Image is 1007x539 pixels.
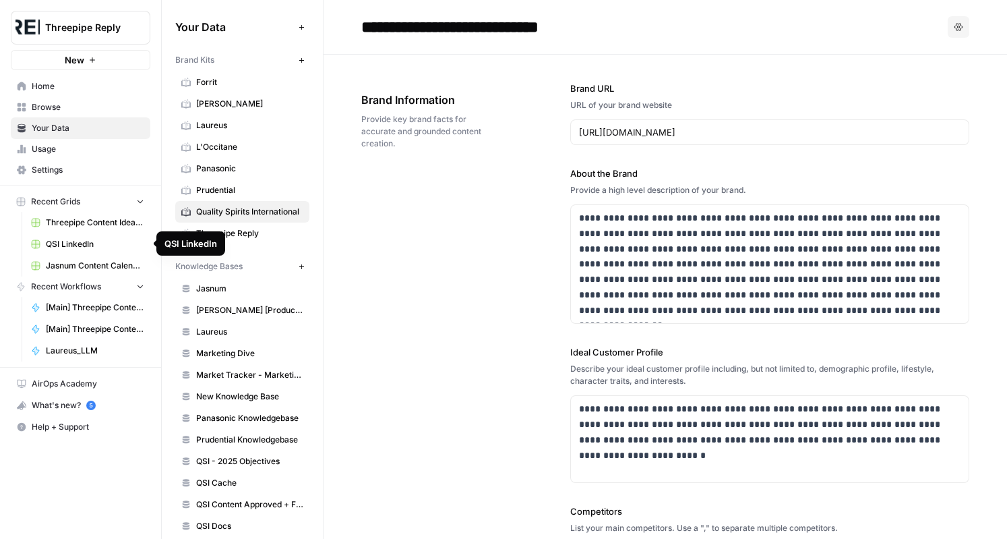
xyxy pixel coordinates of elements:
[570,99,970,111] div: URL of your brand website
[196,141,303,153] span: L'Occitane
[175,472,309,494] a: QSI Cache
[175,158,309,179] a: Panasonic
[196,227,303,239] span: Threepipe Reply
[196,283,303,295] span: Jasnum
[175,179,309,201] a: Prudential
[196,98,303,110] span: [PERSON_NAME]
[32,143,144,155] span: Usage
[175,54,214,66] span: Brand Kits
[175,223,309,244] a: Threepipe Reply
[196,391,303,403] span: New Knowledge Base
[175,300,309,321] a: [PERSON_NAME] [Products]
[196,520,303,532] span: QSI Docs
[361,113,495,150] span: Provide key brand facts for accurate and grounded content creation.
[11,11,150,45] button: Workspace: Threepipe Reply
[11,117,150,139] a: Your Data
[31,196,80,208] span: Recent Grids
[175,343,309,364] a: Marketing Dive
[11,192,150,212] button: Recent Grids
[32,101,144,113] span: Browse
[11,50,150,70] button: New
[11,395,150,416] button: What's new? 5
[570,363,970,387] div: Describe your ideal customer profile including, but not limited to, demographic profile, lifestyl...
[175,93,309,115] a: [PERSON_NAME]
[89,402,92,409] text: 5
[175,260,243,273] span: Knowledge Bases
[16,16,40,40] img: Threepipe Reply Logo
[175,321,309,343] a: Laureus
[32,164,144,176] span: Settings
[196,369,303,381] span: Market Tracker - Marketing + Advertising
[175,407,309,429] a: Panasonic Knowledgebase
[25,318,150,340] a: [Main] Threepipe Content Structure
[196,326,303,338] span: Laureus
[11,96,150,118] a: Browse
[25,212,150,233] a: Threepipe Content Ideation Grid
[11,395,150,416] div: What's new?
[46,238,144,250] span: QSI LinkedIn
[570,82,970,95] label: Brand URL
[570,184,970,196] div: Provide a high level description of your brand.
[25,255,150,277] a: Jasnum Content Calendar
[196,499,303,511] span: QSI Content Approved + Feedback
[175,494,309,515] a: QSI Content Approved + Feedback
[32,421,144,433] span: Help + Support
[175,19,293,35] span: Your Data
[175,451,309,472] a: QSI - 2025 Objectives
[196,119,303,132] span: Laureus
[570,522,970,534] div: List your main competitors. Use a "," to separate multiple competitors.
[46,217,144,229] span: Threepipe Content Ideation Grid
[32,80,144,92] span: Home
[175,364,309,386] a: Market Tracker - Marketing + Advertising
[32,122,144,134] span: Your Data
[175,136,309,158] a: L'Occitane
[175,386,309,407] a: New Knowledge Base
[175,278,309,300] a: Jasnum
[196,76,303,88] span: Forrit
[196,412,303,424] span: Panasonic Knowledgebase
[25,340,150,362] a: Laureus_LLM
[45,21,127,34] span: Threepipe Reply
[31,281,101,293] span: Recent Workflows
[196,477,303,489] span: QSI Cache
[46,345,144,357] span: Laureus_LLM
[196,184,303,196] span: Prudential
[175,201,309,223] a: Quality Spirits International
[196,304,303,316] span: [PERSON_NAME] [Products]
[196,347,303,360] span: Marketing Dive
[175,72,309,93] a: Forrit
[570,505,970,518] label: Competitors
[196,163,303,175] span: Panasonic
[46,323,144,335] span: [Main] Threepipe Content Structure
[175,515,309,537] a: QSI Docs
[46,302,144,314] span: [Main] Threepipe Content Producer
[11,159,150,181] a: Settings
[11,138,150,160] a: Usage
[46,260,144,272] span: Jasnum Content Calendar
[196,206,303,218] span: Quality Spirits International
[32,378,144,390] span: AirOps Academy
[196,434,303,446] span: Prudential Knowledgebase
[86,401,96,410] a: 5
[570,167,970,180] label: About the Brand
[11,416,150,438] button: Help + Support
[361,92,495,108] span: Brand Information
[25,233,150,255] a: QSI LinkedIn
[570,345,970,359] label: Ideal Customer Profile
[196,455,303,467] span: QSI - 2025 Objectives
[579,125,961,139] input: www.sundaysoccer.com
[11,373,150,395] a: AirOps Academy
[11,277,150,297] button: Recent Workflows
[11,76,150,97] a: Home
[175,429,309,451] a: Prudential Knowledgebase
[25,297,150,318] a: [Main] Threepipe Content Producer
[65,53,84,67] span: New
[175,115,309,136] a: Laureus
